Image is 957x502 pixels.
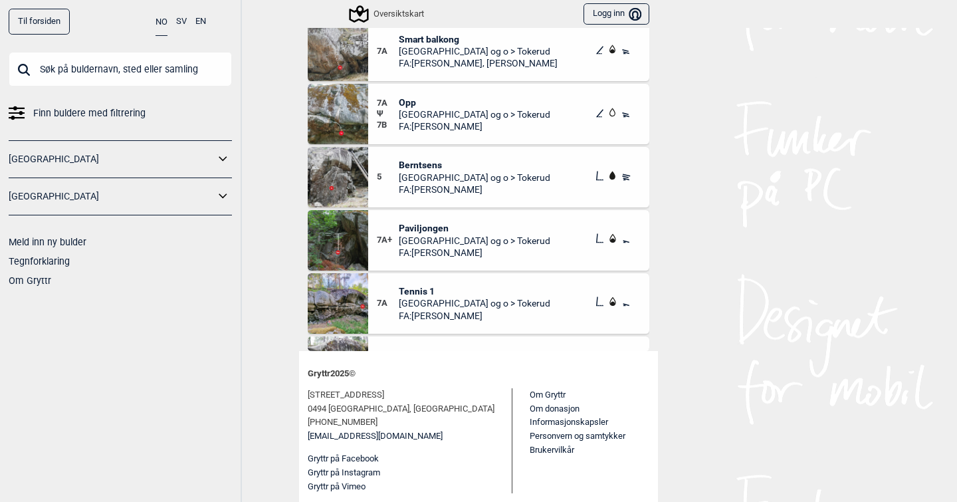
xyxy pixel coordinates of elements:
[530,417,608,427] a: Informasjonskapsler
[377,298,399,309] span: 7A
[399,348,550,360] span: Belly
[308,210,649,271] div: Paviljongen 1904257A+Paviljongen[GEOGRAPHIC_DATA] og o > TokerudFA:[PERSON_NAME]
[399,33,558,45] span: Smart balkong
[399,235,550,247] span: [GEOGRAPHIC_DATA] og o > Tokerud
[399,310,550,322] span: FA: [PERSON_NAME]
[584,3,649,25] button: Logg inn
[9,150,215,169] a: [GEOGRAPHIC_DATA]
[9,104,232,123] a: Finn buldere med filtrering
[195,9,206,35] button: EN
[399,96,550,108] span: Opp
[308,480,366,494] button: Gryttr på Vimeo
[308,336,649,397] div: Belly 190510Belly
[399,159,550,171] span: Berntsens
[308,147,368,207] img: Berntsen 190425
[9,9,70,35] a: Til forsiden
[308,336,368,397] img: Belly 190510
[377,172,399,183] span: 5
[308,210,368,271] img: Paviljongen 190425
[399,184,550,195] span: FA: [PERSON_NAME]
[308,84,368,144] img: Opp_190314
[308,388,384,402] span: [STREET_ADDRESS]
[308,452,379,466] button: Gryttr på Facebook
[308,466,380,480] button: Gryttr på Instagram
[33,104,146,123] span: Finn buldere med filtrering
[308,416,377,430] span: [PHONE_NUMBER]
[377,235,399,246] span: 7A+
[156,9,167,36] button: NO
[308,147,649,207] div: Berntsen 1904255Berntsens[GEOGRAPHIC_DATA] og o > TokerudFA:[PERSON_NAME]
[530,404,580,414] a: Om donasjon
[308,21,649,81] div: Smart balkong 1904257ASmart balkong[GEOGRAPHIC_DATA] og o > TokerudFA:[PERSON_NAME], [PERSON_NAME]
[308,273,368,334] img: Tennis 1
[399,108,550,120] span: [GEOGRAPHIC_DATA] og o > Tokerud
[399,285,550,297] span: Tennis 1
[9,52,232,86] input: Søk på buldernavn, sted eller samling
[9,187,215,206] a: [GEOGRAPHIC_DATA]
[530,390,566,400] a: Om Gryttr
[308,430,443,443] a: [EMAIL_ADDRESS][DOMAIN_NAME]
[9,237,86,247] a: Meld inn ny bulder
[308,402,494,416] span: 0494 [GEOGRAPHIC_DATA], [GEOGRAPHIC_DATA]
[399,120,550,132] span: FA: [PERSON_NAME]
[530,445,574,455] a: Brukervilkår
[176,9,187,35] button: SV
[377,46,399,57] span: 7A
[9,275,51,286] a: Om Gryttr
[377,98,399,109] span: 7A
[399,45,558,57] span: [GEOGRAPHIC_DATA] og o > Tokerud
[308,360,649,388] div: Gryttr 2025 ©
[308,21,368,81] img: Smart balkong 190425
[351,6,424,22] div: Oversiktskart
[399,297,550,309] span: [GEOGRAPHIC_DATA] og o > Tokerud
[308,84,649,144] div: Opp_1903147AΨ7BOpp[GEOGRAPHIC_DATA] og o > TokerudFA:[PERSON_NAME]
[9,256,70,267] a: Tegnforklaring
[399,172,550,184] span: [GEOGRAPHIC_DATA] og o > Tokerud
[530,431,625,441] a: Personvern og samtykker
[377,120,399,131] span: 7B
[377,96,399,133] div: Ψ
[399,57,558,69] span: FA: [PERSON_NAME], [PERSON_NAME]
[399,222,550,234] span: Paviljongen
[399,247,550,259] span: FA: [PERSON_NAME]
[308,273,649,334] div: Tennis 17ATennis 1[GEOGRAPHIC_DATA] og o > TokerudFA:[PERSON_NAME]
